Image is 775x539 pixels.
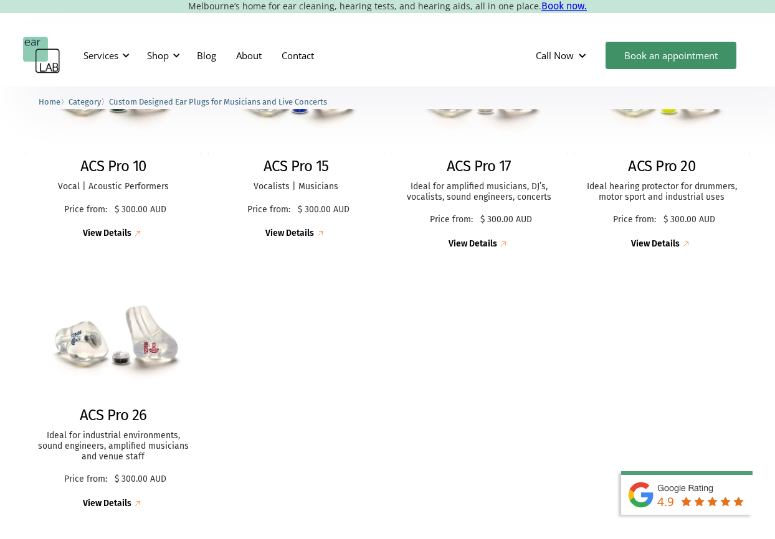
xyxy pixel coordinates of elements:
p: Vocal | Acoustic Performers [37,182,189,192]
div: Services [83,49,118,62]
a: Category [69,95,101,107]
a: ACS Pro 10ACS Pro 10Vocal | Acoustic PerformersPrice from:$ 300.00 AUDView Details [25,33,202,240]
p: Price from: [426,215,477,225]
h2: ACS Pro 17 [447,157,511,176]
div: Shop [140,37,184,74]
p: Price from: [243,205,295,215]
a: Blog [187,37,226,73]
h2: ACS Pro 20 [628,157,695,176]
a: home [23,37,60,74]
div: Shop [147,49,169,62]
a: Contact [272,37,324,73]
div: Services [76,37,133,74]
p: Ideal for industrial environments, sound engineers, amplified musicians and venue staff [37,431,189,462]
li: 〉 [69,95,109,108]
span: Custom Designed Ear Plugs for Musicians and Live Concerts [109,97,327,106]
a: ACS Pro 15ACS Pro 15Vocalists | MusiciansPrice from:$ 300.00 AUDView Details [208,33,385,240]
p: $ 300.00 AUD [480,215,532,225]
p: $ 300.00 AUD [115,205,166,215]
a: Book an appointment [606,42,736,69]
p: $ 300.00 AUD [115,474,166,485]
a: ACS Pro 20ACS Pro 20Ideal hearing protector for drummers, motor sport and industrial usesPrice fr... [574,33,751,250]
a: Home [39,95,60,107]
p: Price from: [60,205,112,215]
div: Call Now [526,37,599,74]
a: About [226,37,272,73]
p: Price from: [60,474,112,485]
div: View Details [83,228,131,239]
p: Price from: [609,215,660,225]
a: ACS Pro 26ACS Pro 26Ideal for industrial environments, sound engineers, amplified musicians and v... [25,282,202,510]
a: ACS Pro 17ACS Pro 17Ideal for amplified musicians, DJ’s, vocalists, sound engineers, concertsPric... [391,33,568,250]
p: $ 300.00 AUD [663,215,715,225]
div: Call Now [536,49,574,62]
div: View Details [631,239,680,250]
li: 〉 [39,95,69,108]
p: Vocalists | Musicians [221,182,373,192]
h2: ACS Pro 15 [264,157,329,176]
div: View Details [449,239,497,250]
div: View Details [265,228,314,239]
span: Category [69,97,101,106]
a: Custom Designed Ear Plugs for Musicians and Live Concerts [109,95,327,107]
p: Ideal for amplified musicians, DJ’s, vocalists, sound engineers, concerts [403,182,555,203]
span: Home [39,97,60,106]
h2: ACS Pro 26 [80,406,147,424]
p: $ 300.00 AUD [298,205,349,215]
p: Ideal hearing protector for drummers, motor sport and industrial uses [586,182,738,203]
img: ACS Pro 26 [19,278,208,408]
h2: ACS Pro 10 [80,157,146,176]
div: View Details [83,499,131,509]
